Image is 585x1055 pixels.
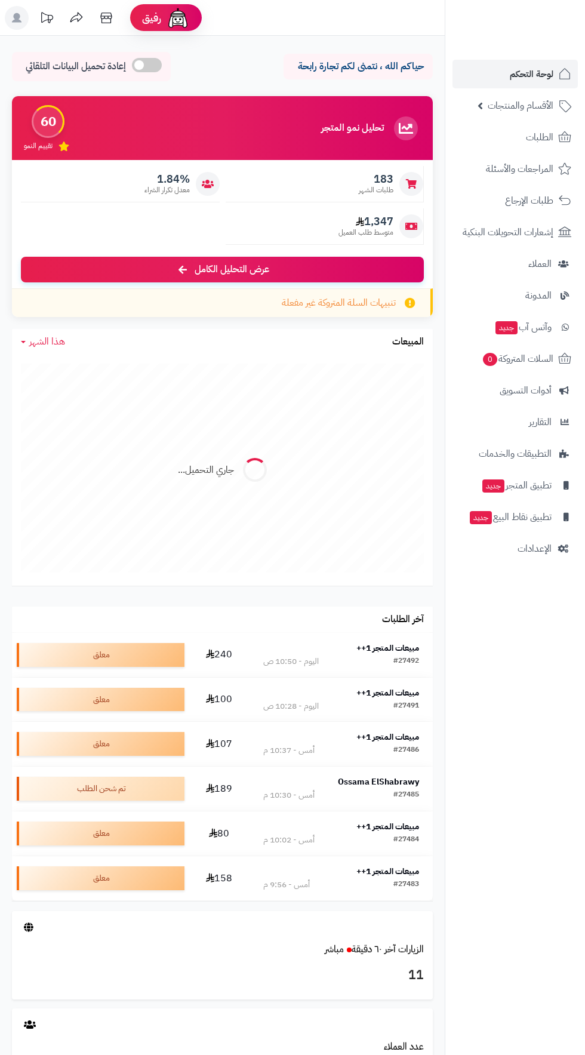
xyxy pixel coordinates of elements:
span: تطبيق نقاط البيع [469,509,552,525]
strong: مبيعات المتجر 1++ [356,642,419,654]
a: المراجعات والأسئلة [452,155,578,183]
img: logo-2.png [504,25,574,50]
span: لوحة التحكم [510,66,553,82]
a: تطبيق نقاط البيعجديد [452,503,578,531]
span: 0 [483,353,498,367]
a: التقارير [452,408,578,436]
a: العملاء [452,250,578,278]
a: الإعدادات [452,534,578,563]
div: #27483 [393,879,419,891]
a: الزيارات آخر ٦٠ دقيقةمباشر [325,942,424,956]
span: رفيق [142,11,161,25]
span: إعادة تحميل البيانات التلقائي [26,60,126,73]
strong: مبيعات المتجر 1++ [356,687,419,699]
div: #27486 [393,745,419,756]
div: معلق [17,866,184,890]
div: اليوم - 10:28 ص [263,700,319,712]
td: 100 [189,678,250,722]
a: وآتس آبجديد [452,313,578,342]
span: العملاء [528,256,552,272]
a: عدد العملاء [384,1039,424,1054]
a: عرض التحليل الكامل [21,257,424,282]
span: التقارير [529,414,552,430]
div: #27484 [393,834,419,846]
span: متوسط طلب العميل [338,227,393,238]
span: طلبات الإرجاع [505,192,553,209]
div: #27485 [393,789,419,801]
span: المراجعات والأسئلة [486,161,553,177]
span: تقييم النمو [24,141,53,151]
div: أمس - 9:56 م [263,879,310,891]
td: 189 [189,767,250,811]
span: المدونة [525,287,552,304]
span: أدوات التسويق [500,382,552,399]
h3: المبيعات [392,337,424,347]
div: أمس - 10:30 م [263,789,315,801]
strong: مبيعات المتجر 1++ [356,865,419,878]
h3: آخر الطلبات [382,614,424,625]
h3: 11 [21,965,424,986]
div: جاري التحميل... [178,463,234,477]
span: عرض التحليل الكامل [195,263,269,276]
td: 158 [189,856,250,900]
span: 183 [359,173,393,186]
td: 80 [189,811,250,856]
a: إشعارات التحويلات البنكية [452,218,578,247]
p: حياكم الله ، نتمنى لكم تجارة رابحة [292,60,424,73]
a: السلات المتروكة0 [452,345,578,373]
span: إشعارات التحويلات البنكية [463,224,553,241]
strong: Ossama ElShabrawy [338,776,419,788]
a: تطبيق المتجرجديد [452,471,578,500]
a: لوحة التحكم [452,60,578,88]
span: التطبيقات والخدمات [479,445,552,462]
h3: تحليل نمو المتجر [321,123,384,134]
span: السلات المتروكة [482,350,553,367]
a: تحديثات المنصة [32,6,61,33]
span: الأقسام والمنتجات [488,97,553,114]
span: جديد [495,321,518,334]
a: الطلبات [452,123,578,152]
span: 1,347 [338,215,393,228]
div: اليوم - 10:50 ص [263,656,319,668]
span: وآتس آب [494,319,552,336]
a: المدونة [452,281,578,310]
strong: مبيعات المتجر 1++ [356,731,419,743]
span: الطلبات [526,129,553,146]
a: طلبات الإرجاع [452,186,578,215]
strong: مبيعات المتجر 1++ [356,820,419,833]
span: 1.84% [144,173,190,186]
div: معلق [17,732,184,756]
div: معلق [17,643,184,667]
td: 240 [189,633,250,677]
div: #27492 [393,656,419,668]
div: تم شحن الطلب [17,777,184,801]
div: أمس - 10:37 م [263,745,315,756]
span: تطبيق المتجر [481,477,552,494]
span: تنبيهات السلة المتروكة غير مفعلة [282,296,396,310]
div: #27491 [393,700,419,712]
small: مباشر [325,942,344,956]
div: معلق [17,822,184,845]
span: معدل تكرار الشراء [144,185,190,195]
span: الإعدادات [518,540,552,557]
span: جديد [482,479,504,493]
a: هذا الشهر [21,335,65,349]
a: أدوات التسويق [452,376,578,405]
div: معلق [17,688,184,712]
span: جديد [470,511,492,524]
div: أمس - 10:02 م [263,834,315,846]
span: هذا الشهر [29,334,65,349]
a: التطبيقات والخدمات [452,439,578,468]
td: 107 [189,722,250,766]
img: ai-face.png [166,6,190,30]
span: طلبات الشهر [359,185,393,195]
